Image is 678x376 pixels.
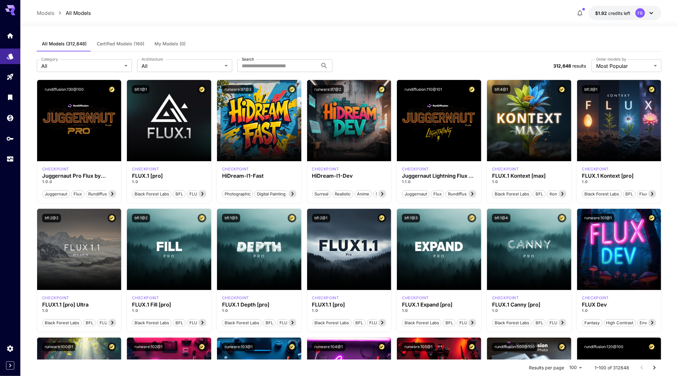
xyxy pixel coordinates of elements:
[132,190,172,198] button: Black Forest Labs
[42,295,69,301] p: checkpoint
[6,361,14,370] div: Expand sidebar
[222,166,249,172] div: HiDream Fast
[558,214,566,222] button: Certified Model – Vetted for best performance and includes a commercial license.
[132,320,171,326] span: Black Forest Labs
[558,343,566,351] button: Certified Model – Vetted for best performance and includes a commercial license.
[132,173,206,179] div: FLUX.1 [pro]
[42,166,69,172] div: FLUX.1 D
[595,10,630,16] div: $1.9196
[222,214,240,222] button: bfl:1@5
[42,85,86,94] button: rundiffusion:130@100
[582,85,600,94] button: bfl:3@1
[66,9,91,17] a: All Models
[42,319,82,327] button: Black Forest Labs
[353,319,366,327] button: BFL
[492,85,510,94] button: bfl:4@1
[402,343,435,351] button: runware:105@1
[173,191,185,197] span: BFL
[108,343,116,351] button: Certified Model – Vetted for best performance and includes a commercial license.
[6,114,14,122] div: Wallet
[402,179,476,185] p: 1.1.0
[402,191,429,197] span: juggernaut
[637,190,667,198] button: Flux Kontext
[97,320,138,326] span: FLUX1.1 [pro] Ultra
[132,295,159,301] p: checkpoint
[222,320,261,326] span: Black Forest Labs
[42,173,116,179] h3: Juggernaut Pro Flux by RunDiffusion
[277,319,319,327] button: FLUX.1 Depth [pro]
[187,319,223,327] button: FLUX.1 Fill [pro]
[42,190,70,198] button: juggernaut
[312,173,386,179] h3: HiDream-I1-Dev
[312,190,331,198] button: Surreal
[492,302,566,308] h3: FLUX.1 Canny [pro]
[312,308,386,313] p: 1.0
[583,191,622,197] span: Black Forest Labs
[312,166,339,172] p: checkpoint
[37,9,54,17] p: Models
[468,85,476,94] button: Certified Model – Vetted for best performance and includes a commercial license.
[492,343,537,351] button: rundiffusion:500@100
[353,320,365,326] span: BFL
[355,191,372,197] span: Anime
[41,62,122,70] span: All
[222,85,254,94] button: runware:97@3
[604,319,636,327] button: High Contrast
[41,56,58,62] label: Category
[492,320,531,326] span: Black Forest Labs
[595,10,608,16] span: $1.92
[529,365,564,371] p: Results per page
[402,308,476,313] p: 1.0
[608,10,630,16] span: credits left
[402,166,429,172] div: FLUX.1 D
[637,319,667,327] button: Environment
[155,41,186,47] span: My Models (0)
[623,190,636,198] button: BFL
[355,190,372,198] button: Anime
[222,173,296,179] div: HiDream-I1-Fast
[97,319,139,327] button: FLUX1.1 [pro] Ultra
[173,320,185,326] span: BFL
[567,363,584,372] div: 100
[573,63,586,69] span: results
[582,319,602,327] button: Fantasy
[312,319,352,327] button: Black Forest Labs
[198,85,206,94] button: Certified Model – Vetted for best performance and includes a commercial license.
[457,320,502,326] span: FLUX.1 Expand [pro]
[402,166,429,172] p: checkpoint
[492,190,532,198] button: Black Forest Labs
[589,6,662,20] button: $1.9196FB
[492,179,566,185] p: 1.0
[83,319,96,327] button: BFL
[142,62,222,70] span: All
[583,320,602,326] span: Fantasy
[254,190,288,198] button: Digital Painting
[277,320,319,326] span: FLUX.1 Depth [pro]
[648,361,661,374] button: Go to next page
[582,308,656,313] p: 1.0
[492,166,519,172] p: checkpoint
[402,302,476,308] div: FLUX.1 Expand [pro]
[173,319,186,327] button: BFL
[187,190,216,198] button: FLUX.1 [pro]
[582,190,622,198] button: Black Forest Labs
[492,308,566,313] p: 1.0
[132,343,165,351] button: runware:102@1
[288,85,296,94] button: Certified Model – Vetted for best performance and includes a commercial license.
[431,191,444,197] span: flux
[132,191,171,197] span: Black Forest Labs
[71,191,84,197] span: flux
[222,308,296,313] p: 1.0
[312,343,346,351] button: runware:104@1
[582,173,656,179] h3: FLUX.1 Kontext [pro]
[6,51,14,59] div: Models
[43,191,69,197] span: juggernaut
[402,295,429,301] p: checkpoint
[108,214,116,222] button: Certified Model – Vetted for best performance and includes a commercial license.
[492,319,532,327] button: Black Forest Labs
[222,343,255,351] button: runware:103@1
[37,9,91,17] nav: breadcrumb
[313,191,331,197] span: Surreal
[533,191,545,197] span: BFL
